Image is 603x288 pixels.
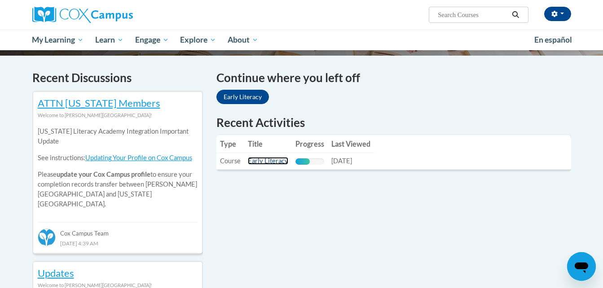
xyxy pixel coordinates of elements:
a: Learn [89,30,129,50]
button: Account Settings [544,7,571,21]
p: [US_STATE] Literacy Academy Integration Important Update [38,127,198,146]
h4: Continue where you left off [216,69,571,87]
img: Cox Campus Team [38,228,56,246]
a: Updating Your Profile on Cox Campus [85,154,192,161]
a: Explore [174,30,222,50]
img: Cox Campus [32,7,133,23]
a: Updates [38,267,74,279]
span: About [228,35,258,45]
span: En español [534,35,572,44]
h1: Recent Activities [216,114,571,131]
h4: Recent Discussions [32,69,203,87]
div: Welcome to [PERSON_NAME][GEOGRAPHIC_DATA]! [38,110,198,120]
span: Explore [180,35,216,45]
a: Early Literacy [216,90,269,104]
span: My Learning [32,35,84,45]
div: Progress, % [295,158,310,165]
a: ATTN [US_STATE] Members [38,97,160,109]
a: My Learning [26,30,90,50]
a: Cox Campus [32,7,203,23]
p: See instructions: [38,153,198,163]
span: Engage [135,35,169,45]
a: Early Literacy [248,157,288,165]
button: Search [509,9,522,20]
div: Main menu [19,30,585,50]
div: [DATE] 4:39 AM [38,238,198,248]
a: En español [528,31,578,49]
b: update your Cox Campus profile [57,170,150,178]
input: Search Courses [437,9,509,20]
div: Cox Campus Team [38,222,198,238]
a: Engage [129,30,175,50]
span: [DATE] [331,157,352,165]
th: Progress [292,135,328,153]
th: Last Viewed [328,135,374,153]
a: About [222,30,264,50]
th: Type [216,135,244,153]
span: Course [220,157,241,165]
span: Learn [95,35,123,45]
iframe: Button to launch messaging window [567,252,596,281]
div: Please to ensure your completion records transfer between [PERSON_NAME][GEOGRAPHIC_DATA] and [US_... [38,120,198,216]
th: Title [244,135,292,153]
